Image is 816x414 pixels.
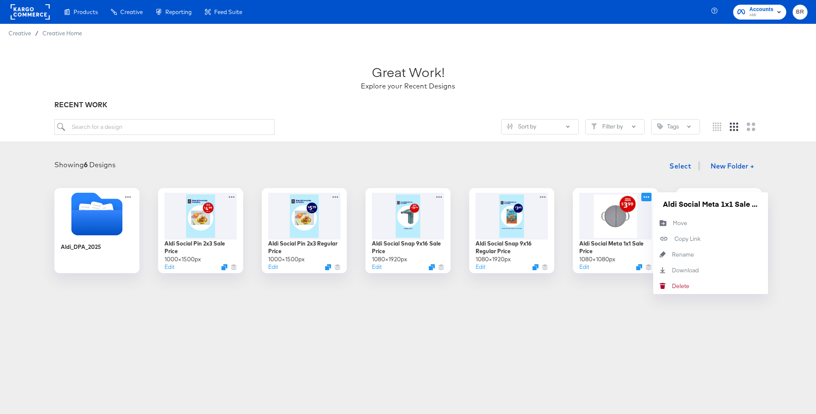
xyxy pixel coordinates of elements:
[164,255,201,263] div: 1000 × 1500 px
[61,243,101,251] div: Aldi_DPA_2025
[585,119,645,134] button: FilterFilter by
[54,193,139,235] svg: Folder
[747,123,755,131] svg: Large grid
[164,263,174,271] button: Edit
[372,255,407,263] div: 1080 × 1920 px
[268,255,305,263] div: 1000 × 1500 px
[653,263,768,278] a: Download
[673,219,687,227] div: Move
[653,215,768,231] button: Move to folder
[703,159,762,175] button: New Folder +
[730,123,738,131] svg: Medium grid
[361,81,455,91] div: Explore your Recent Designs
[653,278,768,294] button: Delete
[793,5,807,20] button: BR
[672,282,689,290] div: Delete
[653,234,674,243] svg: Copy
[476,263,485,271] button: Edit
[429,264,435,270] svg: Duplicate
[653,247,768,263] button: Rename
[636,264,642,270] svg: Duplicate
[507,123,513,129] svg: Sliders
[713,123,721,131] svg: Small grid
[54,188,139,273] div: Aldi_DPA_2025
[579,255,615,263] div: 1080 × 1080 px
[165,9,192,15] span: Reporting
[262,188,347,273] div: Aldi Social Pin 2x3 Regular Price1000×1500pxEditDuplicate
[573,188,658,273] div: Aldi Social Meta 1x1 Sale Price1080×1080pxEditDuplicate
[42,30,82,37] a: Creative Home
[74,9,98,15] span: Products
[214,9,242,15] span: Feed Suite
[158,188,243,273] div: Aldi Social Pin 2x3 Sale Price1000×1500pxEditDuplicate
[533,264,538,270] svg: Duplicate
[221,264,227,270] svg: Duplicate
[469,188,554,273] div: Aldi Social Snap 9x16 Regular Price1080×1920pxEditDuplicate
[268,240,340,255] div: Aldi Social Pin 2x3 Regular Price
[54,119,275,135] input: Search for a design
[325,264,331,270] svg: Duplicate
[651,119,700,134] button: TagTags
[666,157,694,174] button: Select
[54,160,116,170] div: Showing Designs
[31,30,42,37] span: /
[372,240,444,255] div: Aldi Social Snap 9x16 Sale Price
[653,220,673,226] svg: Move to folder
[669,160,691,172] span: Select
[84,160,88,169] strong: 6
[268,263,278,271] button: Edit
[164,240,237,255] div: Aldi Social Pin 2x3 Sale Price
[476,240,548,255] div: Aldi Social Snap 9x16 Regular Price
[591,123,597,129] svg: Filter
[120,9,143,15] span: Creative
[674,235,700,243] div: Copy Link
[653,231,768,247] button: Copy
[372,263,382,271] button: Edit
[672,266,699,274] div: Download
[653,283,672,289] svg: Delete
[796,7,804,17] span: BR
[54,100,762,110] div: RECENT WORK
[749,5,773,14] span: Accounts
[365,188,450,273] div: Aldi Social Snap 9x16 Sale Price1080×1920pxEditDuplicate
[672,251,694,259] div: Rename
[653,251,672,257] svg: Rename
[8,30,31,37] span: Creative
[653,267,672,273] svg: Download
[579,240,652,255] div: Aldi Social Meta 1x1 Sale Price
[579,263,589,271] button: Edit
[657,123,663,129] svg: Tag
[501,119,579,134] button: SlidersSort by
[372,63,445,81] div: Great Work!
[733,5,786,20] button: AccountsAldi
[677,188,762,273] div: Aldi Social Meta 1x1 Regular Price1080×1080pxEditDuplicate
[749,12,773,19] span: Aldi
[476,255,511,263] div: 1080 × 1920 px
